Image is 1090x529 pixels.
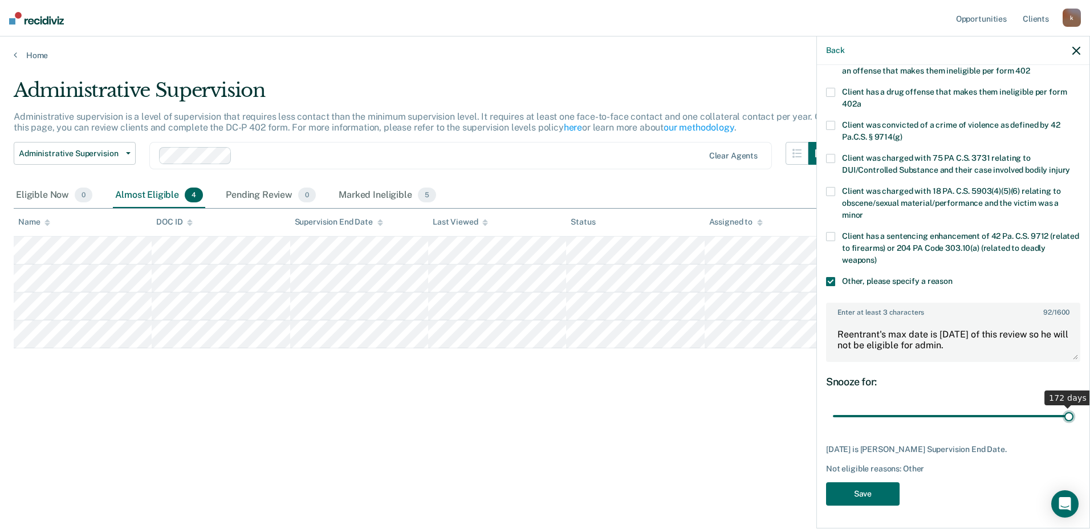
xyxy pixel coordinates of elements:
div: Eligible Now [14,183,95,208]
button: Back [826,46,844,55]
span: 5 [418,188,436,202]
div: Almost Eligible [113,183,205,208]
div: k [1063,9,1081,27]
p: Administrative supervision is a level of supervision that requires less contact than the minimum ... [14,111,827,133]
label: Enter at least 3 characters [827,304,1079,316]
div: Snooze for: [826,376,1080,388]
div: Open Intercom Messenger [1051,490,1079,518]
span: Administrative Supervision [19,149,121,158]
textarea: Reentrant's max date is [DATE] of this review so he will not be eligible for admin. [827,319,1079,361]
span: Client was charged with 18 PA. C.S. 5903(4)(5)(6) relating to obscene/sexual material/performance... [842,186,1060,219]
div: Last Viewed [433,217,488,227]
div: Name [18,217,50,227]
span: Client has an out of state charge or an unreported disposition on an offense that makes them inel... [842,54,1077,75]
div: Administrative Supervision [14,79,831,111]
div: DOC ID [156,217,193,227]
a: Home [14,50,1076,60]
span: Other, please specify a reason [842,276,953,286]
button: Save [826,482,900,506]
a: here [564,122,582,133]
span: Client has a drug offense that makes them ineligible per form 402a [842,87,1067,108]
div: Status [571,217,595,227]
img: Recidiviz [9,12,64,25]
span: Client was convicted of a crime of violence as defined by 42 Pa.C.S. § 9714(g) [842,120,1060,141]
div: Marked Ineligible [336,183,438,208]
div: Supervision End Date [295,217,383,227]
span: 0 [75,188,92,202]
span: Client was charged with 75 PA C.S. 3731 relating to DUI/Controlled Substance and their case invol... [842,153,1070,174]
span: / 1600 [1043,308,1069,316]
span: Client has a sentencing enhancement of 42 Pa. C.S. 9712 (related to firearms) or 204 PA Code 303.... [842,231,1079,264]
div: Assigned to [709,217,763,227]
span: 0 [298,188,316,202]
div: Not eligible reasons: Other [826,464,1080,474]
div: [DATE] is [PERSON_NAME] Supervision End Date. [826,445,1080,454]
div: Pending Review [223,183,318,208]
a: our methodology [664,122,734,133]
span: 92 [1043,308,1052,316]
div: Clear agents [709,151,758,161]
span: 4 [185,188,203,202]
